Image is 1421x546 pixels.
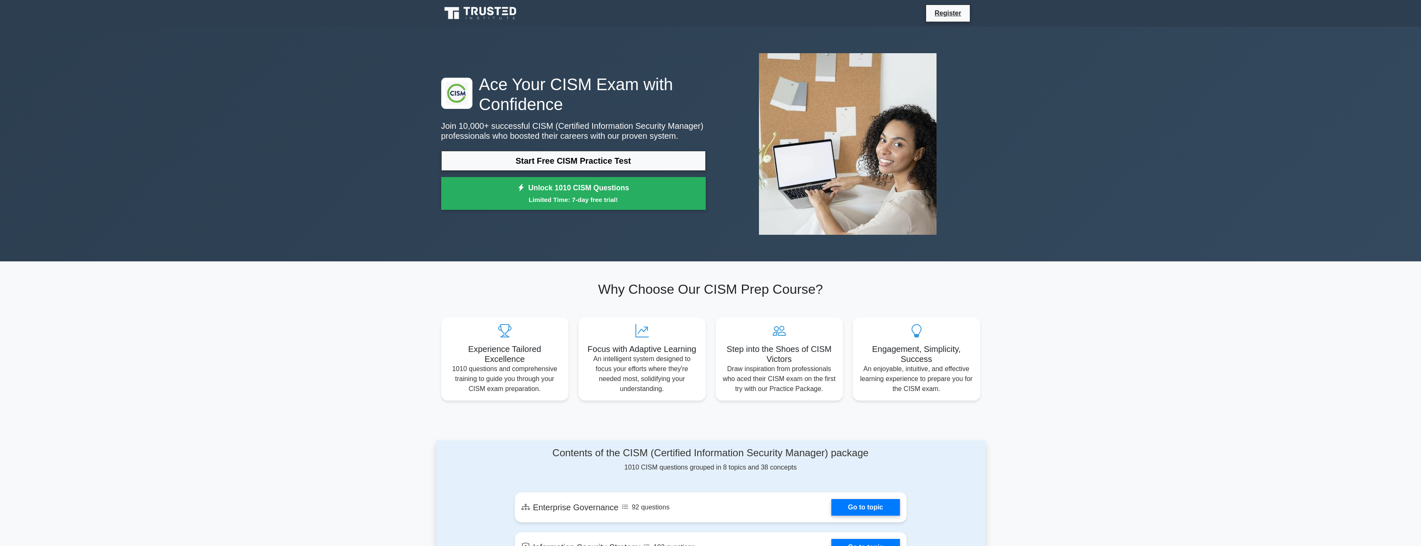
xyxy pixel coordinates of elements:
[860,364,974,394] p: An enjoyable, intuitive, and effective learning experience to prepare you for the CISM exam.
[515,447,907,459] h4: Contents of the CISM (Certified Information Security Manager) package
[722,344,836,364] h5: Step into the Shoes of CISM Victors
[585,344,699,354] h5: Focus with Adaptive Learning
[448,344,562,364] h5: Experience Tailored Excellence
[441,281,980,297] h2: Why Choose Our CISM Prep Course?
[585,354,699,394] p: An intelligent system designed to focus your efforts where they're needed most, solidifying your ...
[441,121,706,141] p: Join 10,000+ successful CISM (Certified Information Security Manager) professionals who boosted t...
[929,8,966,18] a: Register
[452,195,695,204] small: Limited Time: 7-day free trial!
[515,447,907,472] div: 1010 CISM questions grouped in 8 topics and 38 concepts
[441,151,706,171] a: Start Free CISM Practice Test
[860,344,974,364] h5: Engagement, Simplicity, Success
[722,364,836,394] p: Draw inspiration from professionals who aced their CISM exam on the first try with our Practice P...
[441,177,706,210] a: Unlock 1010 CISM QuestionsLimited Time: 7-day free trial!
[441,74,706,114] h1: Ace Your CISM Exam with Confidence
[831,499,900,516] a: Go to topic
[448,364,562,394] p: 1010 questions and comprehensive training to guide you through your CISM exam preparation.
